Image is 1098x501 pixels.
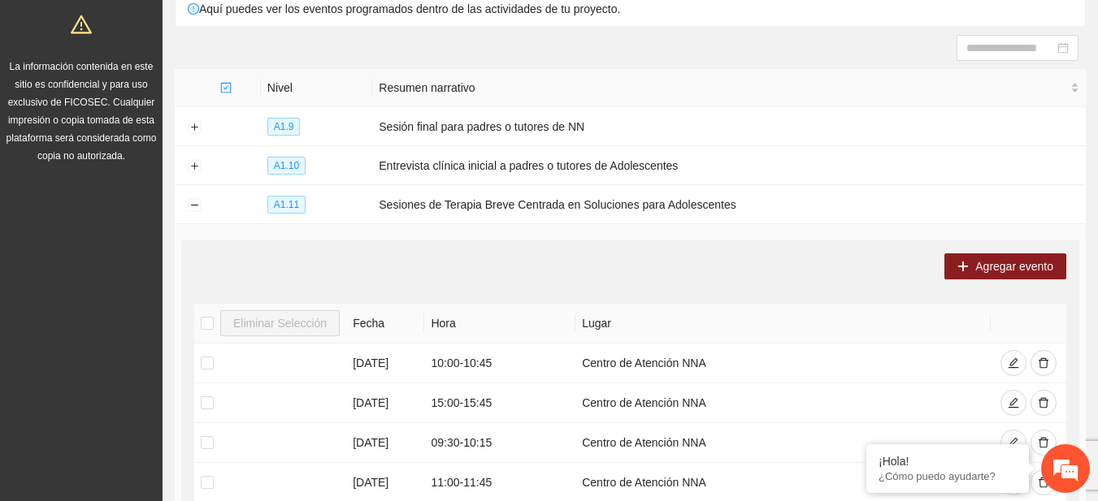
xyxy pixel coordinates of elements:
button: delete [1031,390,1057,416]
td: Centro de Atención NNA [575,383,990,423]
textarea: Escriba su mensaje y pulse “Intro” [8,330,310,387]
span: delete [1038,397,1049,410]
button: edit [1000,430,1026,456]
td: 09:30 - 10:15 [424,423,575,463]
td: [DATE] [346,423,424,463]
span: delete [1038,357,1049,370]
button: delete [1031,350,1057,376]
td: Sesión final para padres o tutores de NN [372,107,1086,146]
span: A1.10 [267,157,306,175]
th: Resumen narrativo [372,69,1086,107]
button: Expand row [188,121,201,134]
th: Fecha [346,304,424,343]
button: delete [1031,430,1057,456]
div: Chatee con nosotros ahora [85,83,273,104]
th: Lugar [575,304,990,343]
button: edit [1000,390,1026,416]
td: 15:00 - 15:45 [424,383,575,423]
span: edit [1008,437,1019,450]
span: check-square [220,82,232,93]
th: Nivel [261,69,372,107]
span: delete [1038,477,1049,490]
button: Expand row [188,160,201,173]
span: Agregar evento [975,257,1053,275]
td: 10:00 - 10:45 [424,343,575,383]
td: [DATE] [346,383,424,423]
button: Collapse row [188,199,201,212]
p: ¿Cómo puedo ayudarte? [879,470,1017,482]
button: Eliminar Selección [220,310,340,336]
span: Estamos en línea. [94,160,224,324]
th: Hora [424,304,575,343]
span: A1.11 [267,196,306,214]
td: Sesiones de Terapia Breve Centrada en Soluciones para Adolescentes [372,185,1086,224]
td: Entrevista clínica inicial a padres o tutores de Adolescentes [372,146,1086,185]
span: plus [957,261,969,274]
span: warning [71,14,92,35]
span: delete [1038,437,1049,450]
button: plusAgregar evento [944,253,1066,279]
td: Centro de Atención NNA [575,343,990,383]
button: edit [1000,350,1026,376]
span: exclamation-circle [188,3,199,15]
span: edit [1008,397,1019,410]
td: [DATE] [346,343,424,383]
span: Resumen narrativo [379,79,1067,97]
td: Centro de Atención NNA [575,423,990,463]
span: La información contenida en este sitio es confidencial y para uso exclusivo de FICOSEC. Cualquier... [7,61,157,162]
button: delete [1031,469,1057,495]
span: edit [1008,357,1019,370]
div: Minimizar ventana de chat en vivo [267,8,306,47]
div: ¡Hola! [879,455,1017,468]
span: A1.9 [267,118,301,136]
